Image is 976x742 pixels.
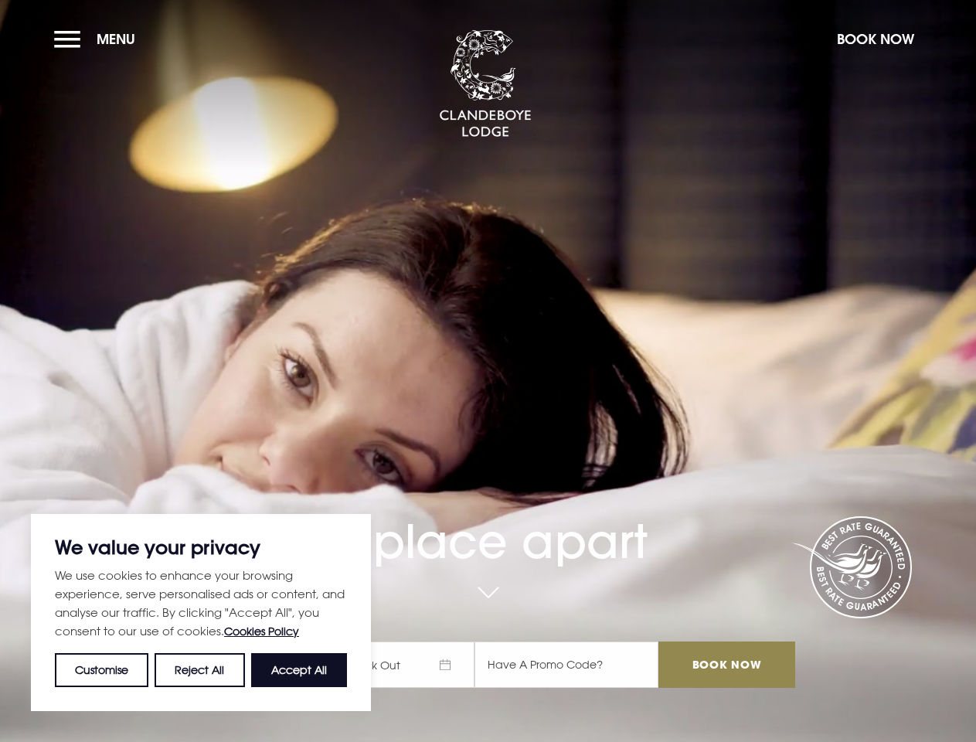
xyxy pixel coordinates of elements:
img: Clandeboye Lodge [439,30,532,138]
button: Reject All [155,653,244,687]
button: Book Now [829,22,922,56]
button: Accept All [251,653,347,687]
div: We value your privacy [31,514,371,711]
a: Cookies Policy [224,625,299,638]
span: Check Out [328,642,474,688]
span: Menu [97,30,135,48]
p: We value your privacy [55,538,347,556]
input: Book Now [658,642,794,688]
button: Customise [55,653,148,687]
h1: A place apart [181,468,794,569]
button: Menu [54,22,143,56]
p: We use cookies to enhance your browsing experience, serve personalised ads or content, and analys... [55,566,347,641]
input: Have A Promo Code? [474,642,658,688]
